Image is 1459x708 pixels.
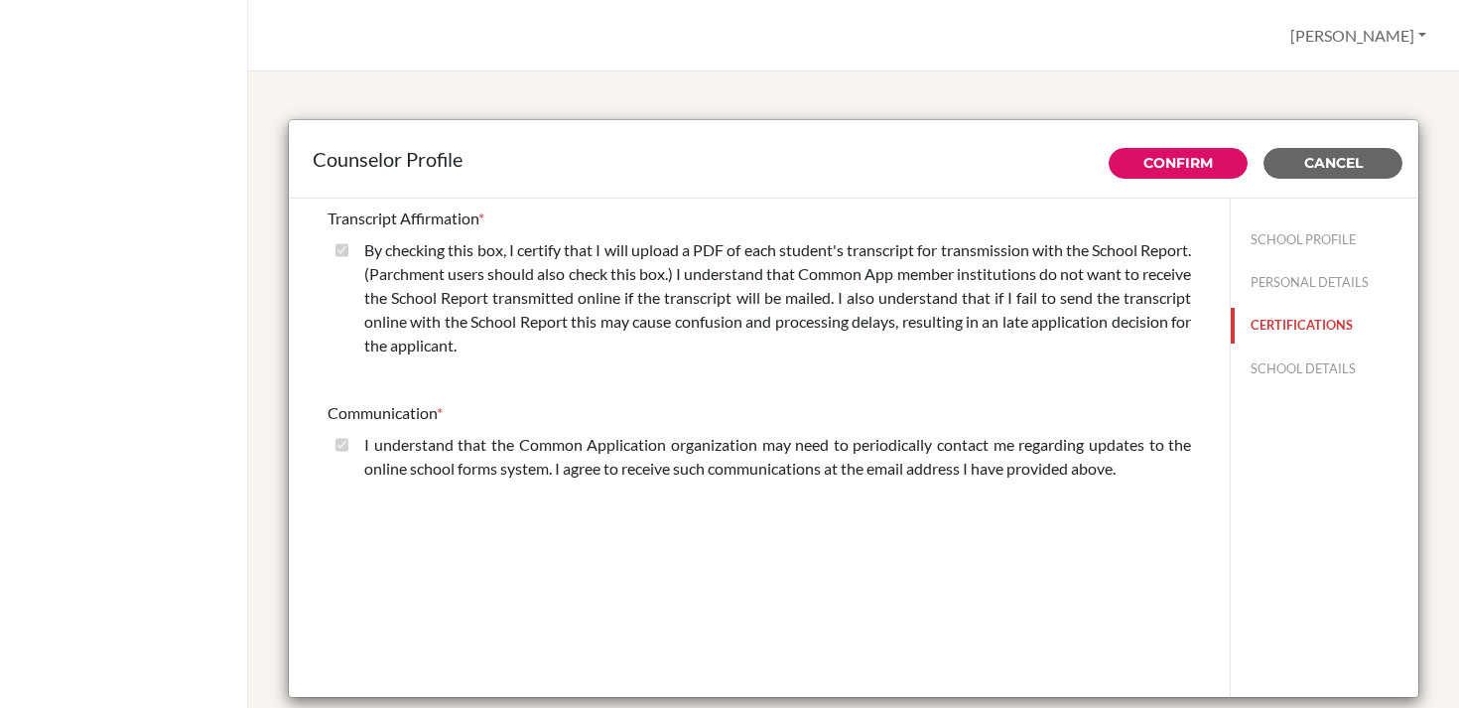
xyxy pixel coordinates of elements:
div: Counselor Profile [313,144,1394,174]
button: [PERSON_NAME] [1281,17,1435,55]
button: SCHOOL DETAILS [1231,352,1418,386]
button: PERSONAL DETAILS [1231,265,1418,300]
label: By checking this box, I certify that I will upload a PDF of each student's transcript for transmi... [364,238,1191,357]
span: Communication [328,403,437,422]
span: Transcript Affirmation [328,209,478,227]
button: CERTIFICATIONS [1231,308,1418,343]
label: I understand that the Common Application organization may need to periodically contact me regardi... [364,433,1191,481]
button: SCHOOL PROFILE [1231,222,1418,257]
